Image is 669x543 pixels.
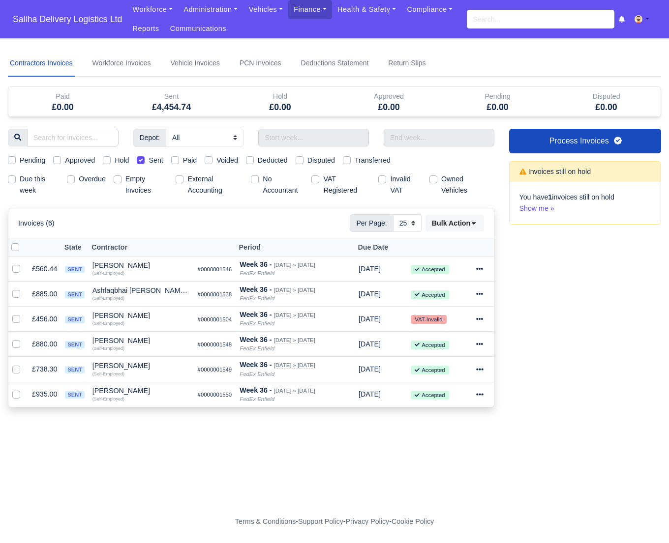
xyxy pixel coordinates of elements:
a: Terms & Conditions [235,517,296,525]
div: Pending [451,91,545,102]
div: [PERSON_NAME] [92,262,190,269]
td: £560.44 [28,256,61,281]
i: FedEx Enfield [240,295,274,301]
small: [DATE] » [DATE] [274,337,315,343]
a: Vehicle Invoices [168,50,221,77]
td: £738.30 [28,357,61,382]
label: Paid [183,155,197,166]
label: Approved [65,155,95,166]
span: Saliha Delivery Logistics Ltd [8,9,127,29]
div: Hold [233,91,327,102]
span: 4 days from now [359,390,381,398]
small: #0000001549 [198,367,232,372]
strong: Week 36 - [240,361,272,369]
div: Ashfaqbhai [PERSON_NAME] [92,287,190,294]
small: [DATE] » [DATE] [274,312,315,318]
small: (Self-Employed) [92,271,124,276]
td: £880.00 [28,332,61,357]
th: Due Date [355,238,407,257]
div: Approved [334,87,443,116]
i: FedEx Enfield [240,371,274,377]
small: #0000001538 [198,291,232,297]
small: (Self-Employed) [92,372,124,376]
div: [PERSON_NAME] [92,337,190,344]
button: Bulk Action [426,215,484,231]
strong: Week 36 - [240,311,272,318]
td: £885.00 [28,282,61,307]
div: Hold [226,87,334,116]
a: Saliha Delivery Logistics Ltd [8,10,127,29]
small: (Self-Employed) [92,296,124,301]
div: Pending [443,87,552,116]
small: Accepted [411,366,449,374]
div: Sent [117,87,226,116]
small: Accepted [411,341,449,349]
span: sent [65,341,84,348]
span: 4 days from now [359,290,381,298]
small: (Self-Employed) [92,346,124,351]
h5: £0.00 [559,102,653,113]
div: Disputed [552,87,661,116]
h6: Invoices still on hold [519,168,591,176]
a: Cookie Policy [392,517,434,525]
label: Hold [115,155,129,166]
span: Per Page: [350,214,393,232]
span: sent [65,391,84,399]
a: Privacy Policy [346,517,390,525]
span: 4 days from now [359,315,381,323]
label: Transferred [355,155,391,166]
h5: £4,454.74 [124,102,218,113]
a: Deductions Statement [299,50,371,77]
label: Pending [20,155,45,166]
label: External Accounting [187,173,243,196]
h5: £0.00 [451,102,545,113]
div: Paid [16,91,110,102]
small: (Self-Employed) [92,321,124,326]
label: VAT Registered [323,173,366,196]
small: Accepted [411,391,449,400]
a: Return Slips [386,50,427,77]
iframe: Chat Widget [620,496,669,543]
small: Accepted [411,290,449,299]
small: [DATE] » [DATE] [274,262,315,268]
input: End week... [384,129,494,146]
label: Disputed [307,155,335,166]
div: [PERSON_NAME] [92,312,190,319]
i: FedEx Enfield [240,345,274,351]
span: 4 days from now [359,365,381,373]
div: [PERSON_NAME] [92,387,190,394]
span: 4 days from now [359,340,381,348]
h5: £0.00 [233,102,327,113]
label: Invalid VAT [390,173,421,196]
small: #0000001546 [198,266,232,272]
label: Deducted [258,155,288,166]
input: Search... [467,10,614,29]
td: £935.00 [28,382,61,407]
span: Depot: [133,129,166,146]
h5: £0.00 [16,102,110,113]
div: Sent [124,91,218,102]
div: Paid [8,87,117,116]
div: You have invoices still on hold [510,182,661,224]
strong: 1 [548,193,552,201]
th: State [61,238,88,257]
small: #0000001550 [198,392,232,398]
th: Period [236,238,355,257]
td: £456.00 [28,307,61,332]
a: PCN Invoices [238,50,283,77]
span: 4 days from now [359,265,381,273]
small: [DATE] » [DATE] [274,362,315,369]
a: Workforce Invoices [91,50,153,77]
div: - - - [54,516,615,527]
input: Search for invoices... [27,129,119,146]
strong: Week 36 - [240,386,272,394]
label: Empty Invoices [125,173,168,196]
a: Show me » [519,204,554,212]
small: [DATE] » [DATE] [274,388,315,394]
label: No Accountant [263,173,304,196]
h5: £0.00 [342,102,436,113]
small: #0000001548 [198,342,232,347]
